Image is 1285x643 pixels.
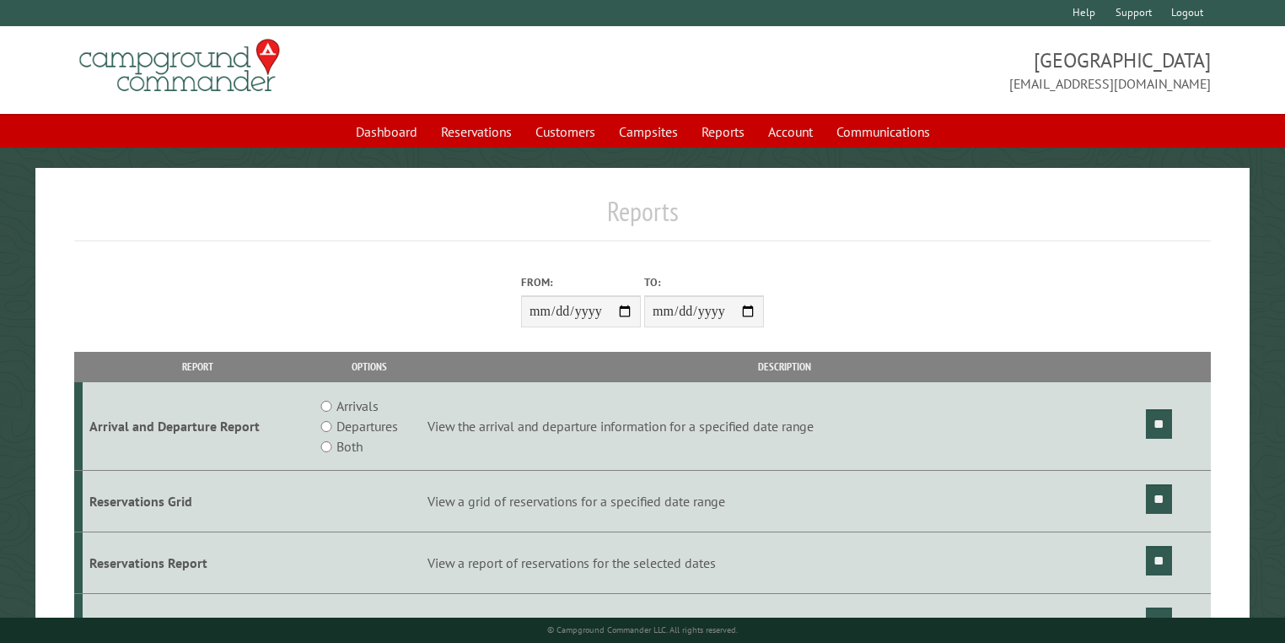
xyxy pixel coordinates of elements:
h1: Reports [74,195,1212,241]
td: Arrival and Departure Report [83,382,314,471]
label: To: [644,274,764,290]
label: Both [336,436,363,457]
a: Account [758,116,823,148]
a: Communications [826,116,940,148]
span: [GEOGRAPHIC_DATA] [EMAIL_ADDRESS][DOMAIN_NAME] [642,46,1211,94]
a: Reservations [431,116,522,148]
th: Description [425,352,1143,381]
img: Campground Commander [74,33,285,99]
td: Reservations Grid [83,471,314,532]
a: Customers [525,116,605,148]
a: Reports [691,116,755,148]
th: Options [314,352,426,381]
td: View the arrival and departure information for a specified date range [425,382,1143,471]
label: From: [521,274,641,290]
th: Report [83,352,314,381]
td: View a report of reservations for the selected dates [425,532,1143,593]
a: Dashboard [346,116,427,148]
td: View a grid of reservations for a specified date range [425,471,1143,532]
label: Arrivals [336,396,379,416]
a: Campsites [609,116,688,148]
label: Departures [336,416,398,436]
small: © Campground Commander LLC. All rights reserved. [547,624,738,635]
td: Reservations Report [83,532,314,593]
